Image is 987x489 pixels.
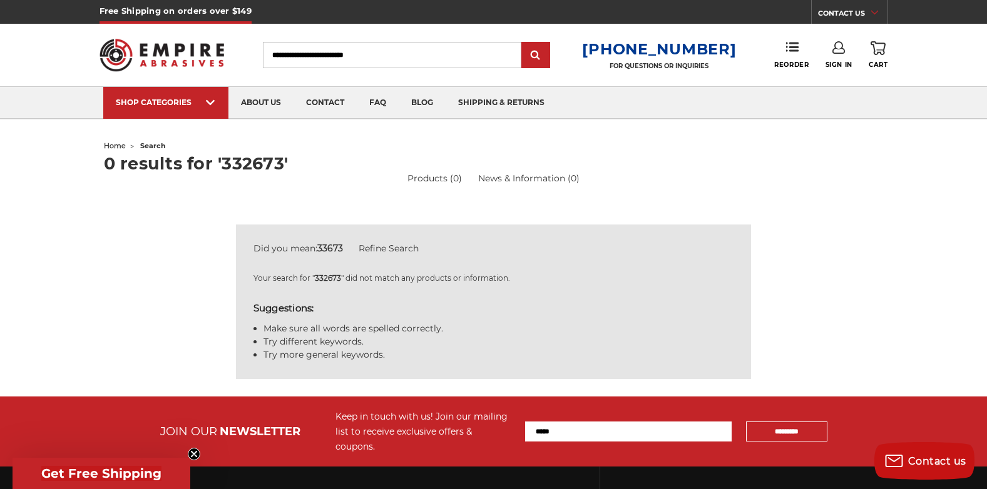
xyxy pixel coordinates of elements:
a: blog [399,87,446,119]
strong: 33673 [317,243,343,254]
a: CONTACT US [818,6,887,24]
span: Get Free Shipping [41,466,161,481]
div: Get Free ShippingClose teaser [13,458,190,489]
a: Reorder [774,41,809,68]
span: NEWSLETTER [220,425,300,438]
span: Contact us [908,455,966,467]
a: [PHONE_NUMBER] [582,40,736,58]
span: Sign In [826,61,852,69]
a: Cart [869,41,887,69]
button: Contact us [874,442,974,480]
p: Your search for " " did not match any products or information. [253,273,734,284]
input: Submit [523,43,548,68]
span: Cart [869,61,887,69]
button: Close teaser [188,448,200,460]
div: SHOP CATEGORIES [116,98,216,107]
a: contact [294,87,357,119]
a: about us [228,87,294,119]
span: search [140,141,166,150]
li: Try more general keywords. [263,348,734,361]
span: JOIN OUR [160,425,217,438]
a: home [104,141,126,150]
span: Reorder [774,61,809,69]
strong: 332673 [315,273,341,283]
a: Products (0) [407,172,462,185]
div: Keep in touch with us! Join our mailing list to receive exclusive offers & coupons. [335,409,513,454]
a: shipping & returns [446,87,557,119]
a: faq [357,87,399,119]
li: Try different keywords. [263,335,734,348]
h5: Suggestions: [253,301,734,316]
a: Refine Search [359,243,419,254]
img: Empire Abrasives [100,31,225,79]
p: FOR QUESTIONS OR INQUIRIES [582,62,736,70]
li: Make sure all words are spelled correctly. [263,322,734,335]
a: News & Information (0) [478,173,580,184]
div: Did you mean: [253,242,734,255]
h1: 0 results for '332673' [104,155,884,172]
